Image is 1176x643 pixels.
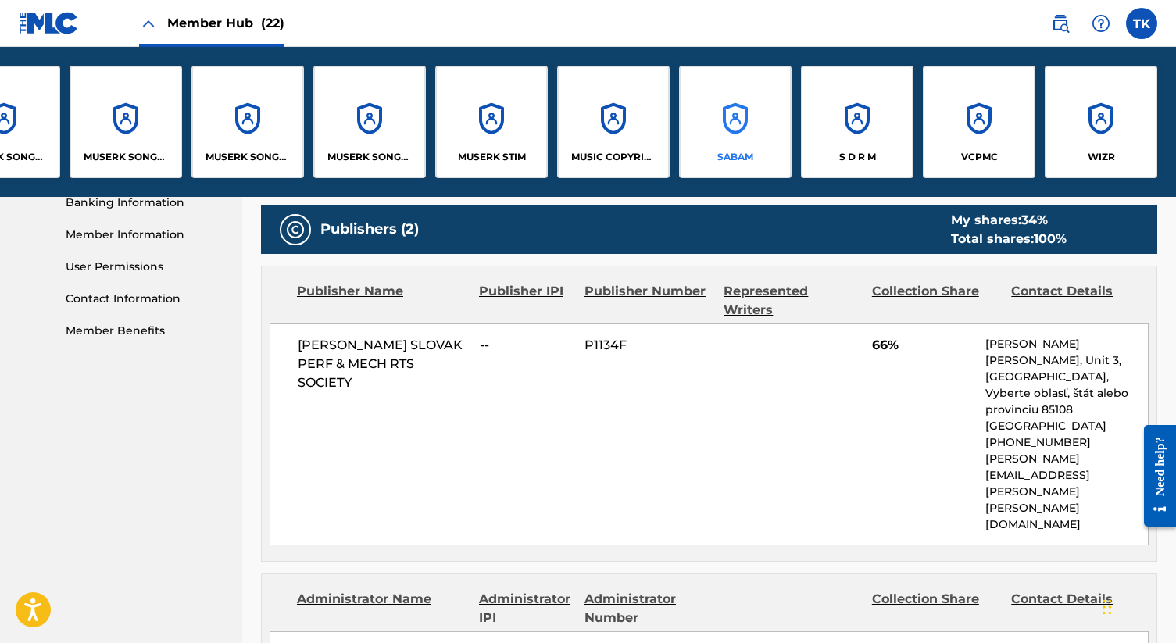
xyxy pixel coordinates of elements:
[480,336,574,355] span: --
[19,12,79,34] img: MLC Logo
[66,195,223,211] a: Banking Information
[1092,14,1110,33] img: help
[167,14,284,32] span: Member Hub
[1132,413,1176,539] iframe: Resource Center
[1098,568,1176,643] iframe: Chat Widget
[1045,8,1076,39] a: Public Search
[1085,8,1117,39] div: Help
[297,590,467,627] div: Administrator Name
[139,14,158,33] img: Close
[951,230,1067,248] div: Total shares:
[327,150,413,164] p: MUSERK SONGS OF PRIDE
[66,259,223,275] a: User Permissions
[191,66,304,178] a: AccountsMUSERK SONGS OF PHUM VIPHURIT
[1126,8,1157,39] div: User Menu
[872,282,1000,320] div: Collection Share
[66,291,223,307] a: Contact Information
[584,282,713,320] div: Publisher Number
[261,16,284,30] span: (22)
[557,66,670,178] a: AccountsMUSIC COPYRIGHT SOCIETY OF CHINA - MCSC
[66,323,223,339] a: Member Benefits
[985,369,1148,418] p: [GEOGRAPHIC_DATA], Vyberte oblasť, štát alebo provinciu 85108
[313,66,426,178] a: AccountsMUSERK SONGS OF PRIDE
[66,227,223,243] a: Member Information
[724,282,860,320] div: Represented Writers
[839,150,876,164] p: S D R M
[985,434,1148,451] p: [PHONE_NUMBER]
[1051,14,1070,33] img: search
[206,150,291,164] p: MUSERK SONGS OF PHUM VIPHURIT
[298,336,468,392] span: [PERSON_NAME] SLOVAK PERF & MECH RTS SOCIETY
[458,150,526,164] p: MUSERK STIM
[1088,150,1115,164] p: WIZR
[1034,231,1067,246] span: 100 %
[872,336,974,355] span: 66%
[435,66,548,178] a: AccountsMUSERK STIM
[1103,584,1112,630] div: Drag
[571,150,656,164] p: MUSIC COPYRIGHT SOCIETY OF CHINA - MCSC
[479,282,573,320] div: Publisher IPI
[985,418,1148,434] p: [GEOGRAPHIC_DATA]
[679,66,792,178] a: AccountsSABAM
[297,282,467,320] div: Publisher Name
[951,211,1067,230] div: My shares:
[801,66,913,178] a: AccountsS D R M
[961,150,998,164] p: VCPMC
[286,220,305,239] img: Publishers
[872,590,1000,627] div: Collection Share
[584,336,712,355] span: P1134F
[70,66,182,178] a: AccountsMUSERK SONGS OF ONE-STOP-MUSIC
[1045,66,1157,178] a: AccountsWIZR
[479,590,573,627] div: Administrator IPI
[1011,282,1139,320] div: Contact Details
[717,150,753,164] p: SABAM
[320,220,419,238] h5: Publishers (2)
[923,66,1035,178] a: AccountsVCPMC
[1021,213,1048,227] span: 34 %
[84,150,169,164] p: MUSERK SONGS OF ONE-STOP-MUSIC
[985,352,1148,369] p: [PERSON_NAME], Unit 3,
[584,590,713,627] div: Administrator Number
[985,336,1148,352] p: [PERSON_NAME]
[985,451,1148,533] p: [PERSON_NAME][EMAIL_ADDRESS][PERSON_NAME][PERSON_NAME][DOMAIN_NAME]
[1011,590,1139,627] div: Contact Details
